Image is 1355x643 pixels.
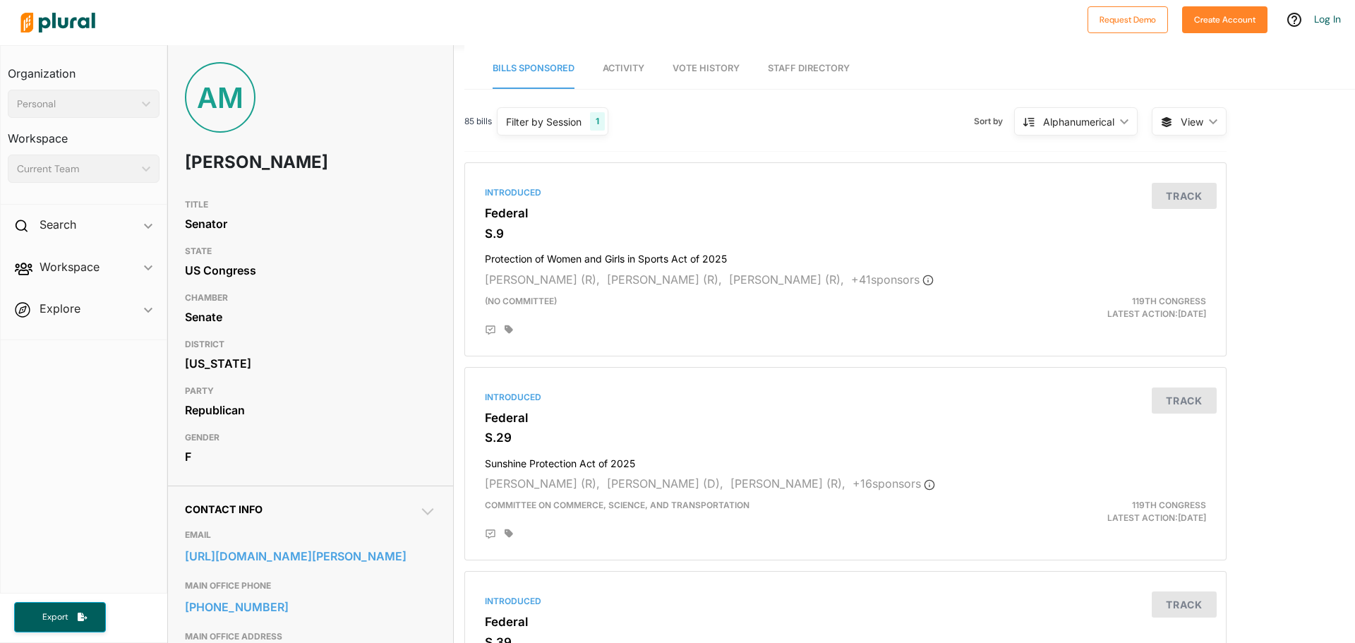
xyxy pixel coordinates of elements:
div: Republican [185,399,436,421]
h3: DISTRICT [185,336,436,353]
button: Request Demo [1088,6,1168,33]
span: View [1181,114,1203,129]
div: (no committee) [474,295,969,320]
h3: TITLE [185,196,436,213]
div: Latest Action: [DATE] [969,499,1217,524]
a: Activity [603,49,644,89]
h3: S.29 [485,431,1206,445]
h3: STATE [185,243,436,260]
h3: EMAIL [185,527,436,543]
button: Export [14,602,106,632]
h3: S.9 [485,227,1206,241]
h3: PARTY [185,383,436,399]
h3: Organization [8,53,159,84]
span: + 16 sponsor s [853,476,935,491]
div: Add Position Statement [485,325,496,336]
div: Latest Action: [DATE] [969,295,1217,320]
span: Committee on Commerce, Science, and Transportation [485,500,749,510]
h2: Search [40,217,76,232]
h3: Federal [485,206,1206,220]
div: Introduced [485,186,1206,199]
a: [URL][DOMAIN_NAME][PERSON_NAME] [185,546,436,567]
div: Introduced [485,595,1206,608]
div: Add tags [505,529,513,539]
h4: Sunshine Protection Act of 2025 [485,451,1206,470]
span: [PERSON_NAME] (R), [729,272,844,287]
button: Track [1152,591,1217,618]
button: Create Account [1182,6,1267,33]
span: 119th Congress [1132,500,1206,510]
h3: CHAMBER [185,289,436,306]
a: Request Demo [1088,11,1168,26]
a: [PHONE_NUMBER] [185,596,436,618]
span: [PERSON_NAME] (R), [485,272,600,287]
button: Track [1152,387,1217,414]
a: Vote History [673,49,740,89]
a: Bills Sponsored [493,49,574,89]
h4: Protection of Women and Girls in Sports Act of 2025 [485,246,1206,265]
div: Senate [185,306,436,327]
a: Staff Directory [768,49,850,89]
span: [PERSON_NAME] (D), [607,476,723,491]
div: Senator [185,213,436,234]
div: Add tags [505,325,513,335]
span: [PERSON_NAME] (R), [607,272,722,287]
div: US Congress [185,260,436,281]
div: Add Position Statement [485,529,496,540]
span: 119th Congress [1132,296,1206,306]
div: Personal [17,97,136,112]
div: Filter by Session [506,114,582,129]
span: Export [32,611,78,623]
a: Create Account [1182,11,1267,26]
div: Alphanumerical [1043,114,1114,129]
span: Bills Sponsored [493,63,574,73]
span: Activity [603,63,644,73]
h3: GENDER [185,429,436,446]
span: [PERSON_NAME] (R), [730,476,845,491]
div: Current Team [17,162,136,176]
div: [US_STATE] [185,353,436,374]
h3: MAIN OFFICE PHONE [185,577,436,594]
span: [PERSON_NAME] (R), [485,476,600,491]
h3: Federal [485,411,1206,425]
h1: [PERSON_NAME] [185,141,335,184]
button: Track [1152,183,1217,209]
div: Introduced [485,391,1206,404]
div: F [185,446,436,467]
a: Log In [1314,13,1341,25]
span: Contact Info [185,503,263,515]
span: 85 bills [464,115,492,128]
div: 1 [590,112,605,131]
span: Sort by [974,115,1014,128]
span: + 41 sponsor s [851,272,934,287]
h3: Federal [485,615,1206,629]
span: Vote History [673,63,740,73]
h3: Workspace [8,118,159,149]
div: AM [185,62,255,133]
